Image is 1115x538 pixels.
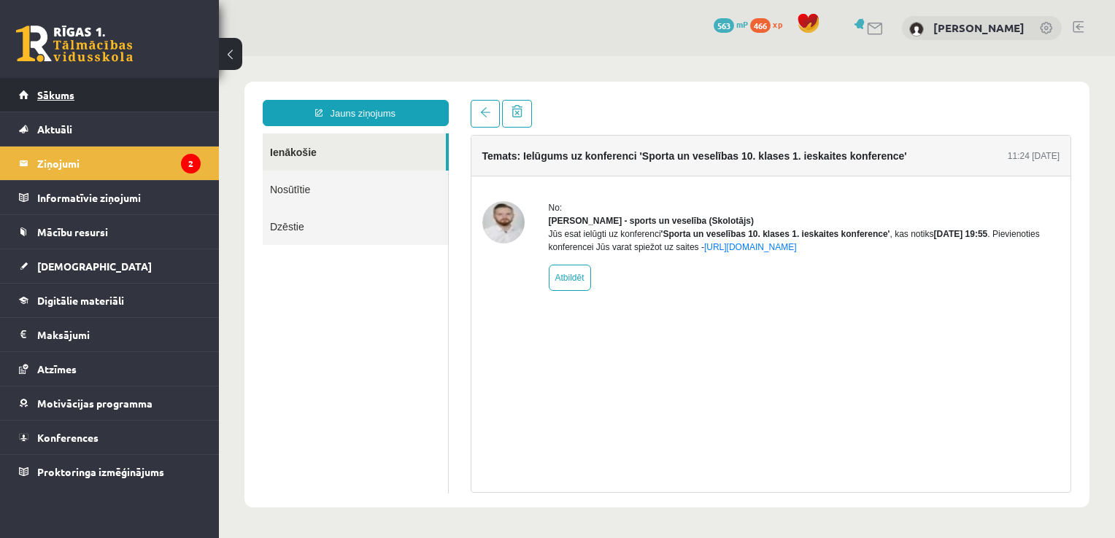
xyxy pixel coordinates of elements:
a: [DEMOGRAPHIC_DATA] [19,249,201,283]
a: Proktoringa izmēģinājums [19,455,201,488]
a: Rīgas 1. Tālmācības vidusskola [16,26,133,62]
legend: Ziņojumi [37,147,201,180]
a: Informatīvie ziņojumi [19,181,201,214]
span: Mācību resursi [37,225,108,238]
a: Atbildēt [330,208,372,235]
span: Digitālie materiāli [37,294,124,307]
span: mP [736,18,748,30]
div: 11:24 [DATE] [789,93,841,106]
b: 'Sporta un veselības 10. klases 1. ieskaites konference' [442,173,671,183]
a: Aktuāli [19,112,201,146]
a: Ziņojumi2 [19,147,201,180]
div: Jūs esat ielūgti uz konferenci , kas notiks . Pievienoties konferencei Jūs varat spiežot uz saites - [330,171,841,198]
a: Atzīmes [19,352,201,386]
h4: Temats: Ielūgums uz konferenci 'Sporta un veselības 10. klases 1. ieskaites konference' [263,94,688,106]
legend: Maksājumi [37,318,201,351]
a: Dzēstie [44,152,229,189]
a: [PERSON_NAME] [933,20,1025,35]
span: Aktuāli [37,122,72,136]
img: Līga Strupka [909,22,924,36]
span: Konferences [37,431,99,444]
div: No: [330,145,841,158]
a: Jauns ziņojums [44,44,230,70]
i: 2 [181,154,201,174]
a: Maksājumi [19,318,201,351]
a: 563 mP [714,18,748,30]
span: [DEMOGRAPHIC_DATA] [37,260,152,273]
span: 563 [714,18,734,33]
a: [URL][DOMAIN_NAME] [485,186,578,196]
a: Motivācijas programma [19,386,201,420]
a: 466 xp [750,18,790,30]
img: Elvijs Antonišķis - sports un veselība [263,145,306,187]
span: Sākums [37,88,74,101]
a: Sākums [19,78,201,112]
legend: Informatīvie ziņojumi [37,181,201,214]
span: xp [773,18,782,30]
span: Motivācijas programma [37,397,153,410]
b: [DATE] 19:55 [715,173,769,183]
a: Digitālie materiāli [19,284,201,317]
strong: [PERSON_NAME] - sports un veselība (Skolotājs) [330,160,535,170]
span: Proktoringa izmēģinājums [37,465,164,478]
a: Nosūtītie [44,114,229,152]
span: Atzīmes [37,362,77,375]
a: Ienākošie [44,77,227,114]
a: Mācību resursi [19,215,201,249]
a: Konferences [19,421,201,454]
span: 466 [750,18,771,33]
